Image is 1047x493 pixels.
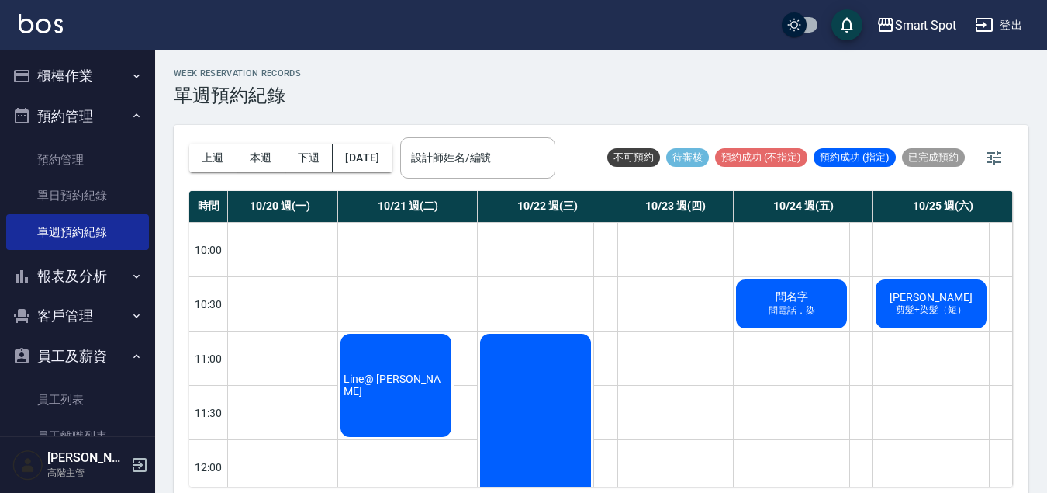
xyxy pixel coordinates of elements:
span: 剪髮+染髮（短） [893,304,969,317]
h2: WEEK RESERVATION RECORDS [174,68,301,78]
a: 員工離職列表 [6,418,149,454]
img: Logo [19,14,63,33]
span: 預約成功 (不指定) [715,151,807,165]
div: 11:30 [189,385,228,439]
button: Smart Spot [870,9,963,41]
div: 10:30 [189,276,228,331]
h3: 單週預約紀錄 [174,85,301,106]
span: [PERSON_NAME] [886,291,976,304]
span: 問名字 [772,290,811,304]
button: 客戶管理 [6,296,149,336]
div: 10/25 週(六) [873,191,1013,222]
a: 單日預約紀錄 [6,178,149,214]
a: 單週預約紀錄 [6,214,149,250]
div: Smart Spot [895,16,957,35]
div: 10/21 週(二) [338,191,478,222]
img: Person [12,450,43,481]
div: 09:30 [189,168,228,222]
button: 下週 [285,144,333,172]
button: 上週 [189,144,237,172]
span: 預約成功 (指定) [814,151,896,165]
p: 高階主管 [47,466,126,480]
div: 時間 [189,191,228,222]
button: [DATE] [333,144,392,172]
button: 報表及分析 [6,256,149,297]
a: 員工列表 [6,382,149,418]
div: 10/20 週(一) [222,191,338,222]
div: 10/23 週(四) [617,191,734,222]
button: 預約管理 [6,96,149,137]
span: 問電話．染 [765,304,818,318]
div: 10:00 [189,222,228,276]
a: 預約管理 [6,142,149,178]
span: 待審核 [666,151,709,165]
div: 10/24 週(五) [734,191,873,222]
span: 已完成預約 [902,151,965,165]
button: 本週 [237,144,285,172]
div: 11:00 [189,331,228,385]
h5: [PERSON_NAME] [47,450,126,466]
button: 員工及薪資 [6,336,149,377]
span: Line@ [PERSON_NAME] [340,373,451,398]
span: 不可預約 [607,151,660,165]
button: 登出 [969,11,1028,40]
div: 10/22 週(三) [478,191,617,222]
button: 櫃檯作業 [6,56,149,96]
button: save [831,9,862,40]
